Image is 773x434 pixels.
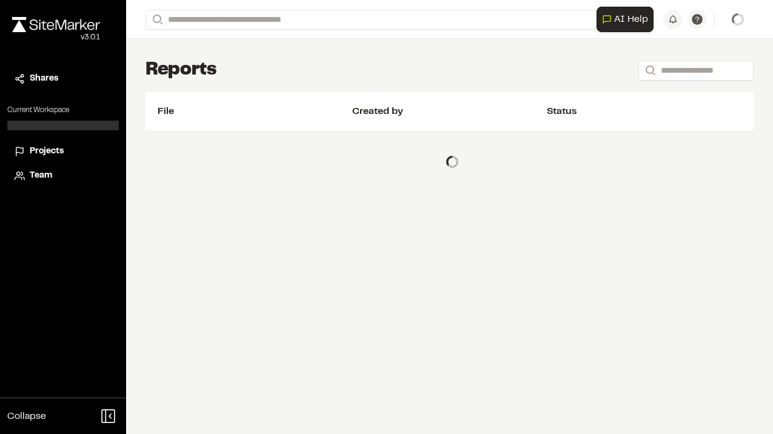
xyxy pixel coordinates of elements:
div: Open AI Assistant [597,7,658,32]
button: Search [638,61,660,81]
span: Team [30,169,52,182]
div: Status [547,104,741,119]
span: Collapse [7,409,46,424]
img: rebrand.png [12,17,100,32]
a: Team [15,169,112,182]
span: Shares [30,72,58,85]
a: Projects [15,145,112,158]
div: Created by [352,104,547,119]
button: Open AI Assistant [597,7,654,32]
button: Search [146,10,167,30]
span: AI Help [614,12,648,27]
a: Shares [15,72,112,85]
div: File [158,104,352,119]
div: Oh geez...please don't... [12,32,100,43]
h1: Reports [146,58,217,82]
span: Projects [30,145,64,158]
p: Current Workspace [7,105,119,116]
